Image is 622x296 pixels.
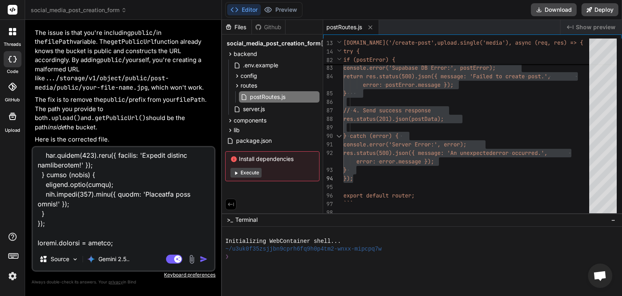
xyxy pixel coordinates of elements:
span: upload.single('media'), async (req, res) => { [437,39,583,46]
span: }); [343,175,353,182]
span: lib [234,126,240,134]
img: icon [200,255,208,263]
textarea: Loremipsumd sit ame consect adipi elitsed. Doeiu temp inc utla etd mag aliqua-enimadm veniamqu no... [33,147,214,248]
img: Pick Models [72,256,79,263]
div: Github [252,23,285,31]
span: privacy [109,279,123,284]
span: 13 [323,39,333,47]
span: components [234,116,266,124]
span: 82 [323,56,333,64]
div: 98 [323,208,333,217]
div: 97 [323,200,333,208]
span: res.status(500).json({ message: 'An unexpected [343,149,492,157]
div: 95 [323,183,333,191]
code: public/ [103,96,129,104]
img: attachment [187,255,196,264]
code: getPublicUrl [111,38,154,46]
button: Execute [230,168,262,178]
button: Editor [227,4,261,15]
div: Click to collapse the range. [334,132,344,140]
code: public/ [100,56,126,64]
span: if (postError) { [343,56,395,63]
div: 86 [323,98,333,106]
span: − [611,216,616,224]
code: .upload() [48,114,81,122]
code: public/ [131,29,156,37]
span: try { [343,47,360,55]
div: 89 [323,123,333,132]
code: .getPublicUrl() [91,114,146,122]
p: Source [51,255,69,263]
label: code [7,68,18,75]
span: return res.status(500).json({ message: 'Fail [343,73,486,80]
span: console.error('Server Error:', error); [343,141,466,148]
span: error occurred.', [492,149,547,157]
span: >_ [227,216,233,224]
span: .env.example [242,60,279,70]
p: Gemini 2.5.. [98,255,130,263]
p: The fix is to remove the prefix from your . The path you provide to both and should be the path t... [35,95,214,132]
span: Terminal [235,216,258,224]
span: error: error.message }); [356,158,434,165]
span: package.json [235,136,273,146]
button: Download [531,3,577,16]
span: server.js [242,104,266,114]
div: 87 [323,106,333,115]
span: [DOMAIN_NAME]('/create-post', [343,39,437,46]
span: Install dependencies [230,155,314,163]
div: 90 [323,132,333,140]
button: Deploy [582,3,618,16]
span: console.error('Supabase DB Error:', postErro [343,64,486,71]
span: ed to create post.', [486,73,551,80]
p: The issue is that you're including in the variable. The function already knows the bucket is publ... [35,28,214,92]
p: Keyboard preferences [32,272,215,278]
span: postRoutes.js [249,92,286,102]
p: Always double-check its answers. Your in Bind [32,278,215,286]
button: Preview [261,4,300,15]
div: 93 [323,166,333,174]
span: social_media_post_creation_form [227,39,321,47]
code: filePath [44,38,73,46]
span: ❯ [225,253,229,261]
span: routes [241,82,257,90]
div: 83 [323,64,333,72]
label: GitHub [5,97,20,103]
span: backend [234,50,257,58]
button: − [609,213,617,226]
span: r); [486,64,496,71]
span: Initializing WebContainer shell... [225,238,341,245]
div: 85 [323,89,333,98]
span: res.status(201).json(postData); [343,115,444,122]
p: Here is the corrected file. [35,135,214,144]
span: Show preview [576,23,616,31]
span: export default router; [343,192,415,199]
img: settings [6,269,19,283]
code: filePath [176,96,205,104]
div: 84 [323,72,333,81]
span: } catch (error) { [343,132,398,139]
em: inside [47,123,65,131]
div: Files [222,23,251,31]
div: 94 [323,174,333,183]
span: ``` [343,200,353,208]
span: config [241,72,257,80]
div: 91 [323,140,333,149]
label: Upload [5,127,20,134]
a: Open chat [588,264,612,288]
span: // 4. Send success response [343,107,431,114]
span: 14 [323,47,333,56]
span: error: postError.message }); [363,81,454,88]
div: 92 [323,149,333,157]
span: } [343,90,347,97]
span: social_media_post_creation_form [31,6,127,14]
div: 88 [323,115,333,123]
div: 96 [323,191,333,200]
img: Gemini 2.5 Pro [87,255,95,263]
span: ~/u3uk0f35zsjjbn9cprh6fq9h0p4tm2-wnxx-mipcpq7w [225,245,381,253]
span: postRoutes.js [326,23,362,31]
span: } [343,166,347,174]
label: threads [4,41,21,48]
code: .../storage/v1/object/public/post-media/public/your-file-name.jpg [35,74,169,92]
